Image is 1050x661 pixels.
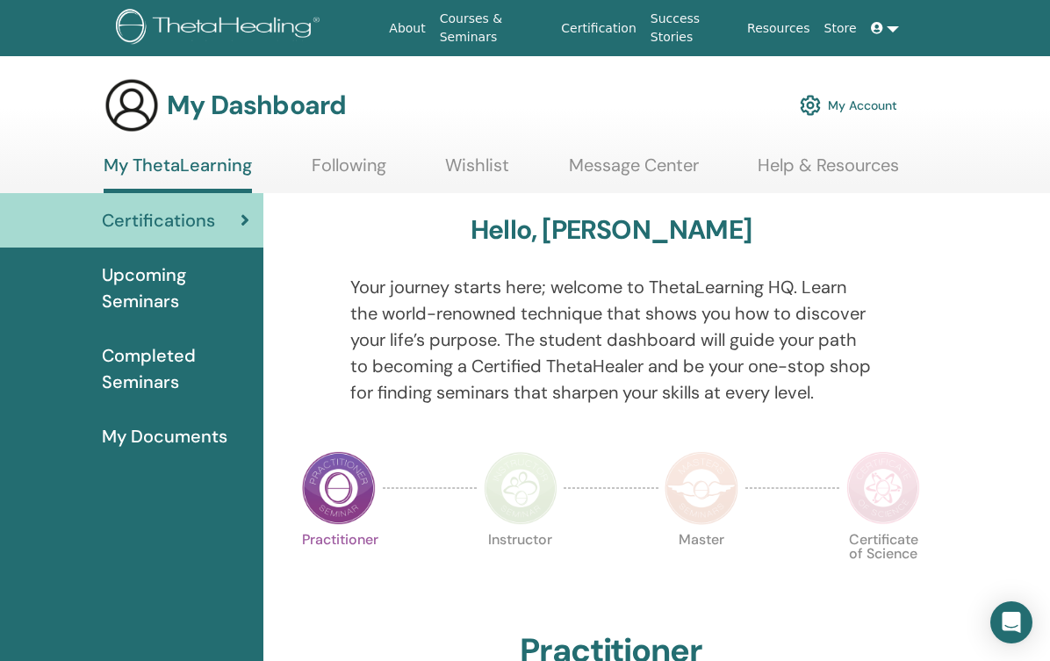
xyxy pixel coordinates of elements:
span: Upcoming Seminars [102,262,249,314]
span: Completed Seminars [102,342,249,395]
p: Practitioner [302,533,376,607]
img: generic-user-icon.jpg [104,77,160,133]
a: My Account [800,86,897,125]
a: Message Center [569,154,699,189]
p: Instructor [484,533,557,607]
p: Your journey starts here; welcome to ThetaLearning HQ. Learn the world-renowned technique that sh... [350,274,873,406]
a: Resources [740,12,817,45]
a: Certification [554,12,643,45]
img: Practitioner [302,451,376,525]
h3: Hello, [PERSON_NAME] [471,214,752,246]
a: Help & Resources [758,154,899,189]
a: Store [817,12,864,45]
a: About [382,12,432,45]
p: Certificate of Science [846,533,920,607]
img: cog.svg [800,90,821,120]
img: Certificate of Science [846,451,920,525]
div: Open Intercom Messenger [990,601,1032,643]
span: Certifications [102,207,215,234]
h3: My Dashboard [167,90,346,121]
a: Wishlist [445,154,509,189]
a: Courses & Seminars [433,3,555,54]
img: Instructor [484,451,557,525]
a: Success Stories [644,3,740,54]
a: Following [312,154,386,189]
span: My Documents [102,423,227,449]
img: Master [665,451,738,525]
a: My ThetaLearning [104,154,252,193]
img: logo.png [116,9,326,48]
p: Master [665,533,738,607]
